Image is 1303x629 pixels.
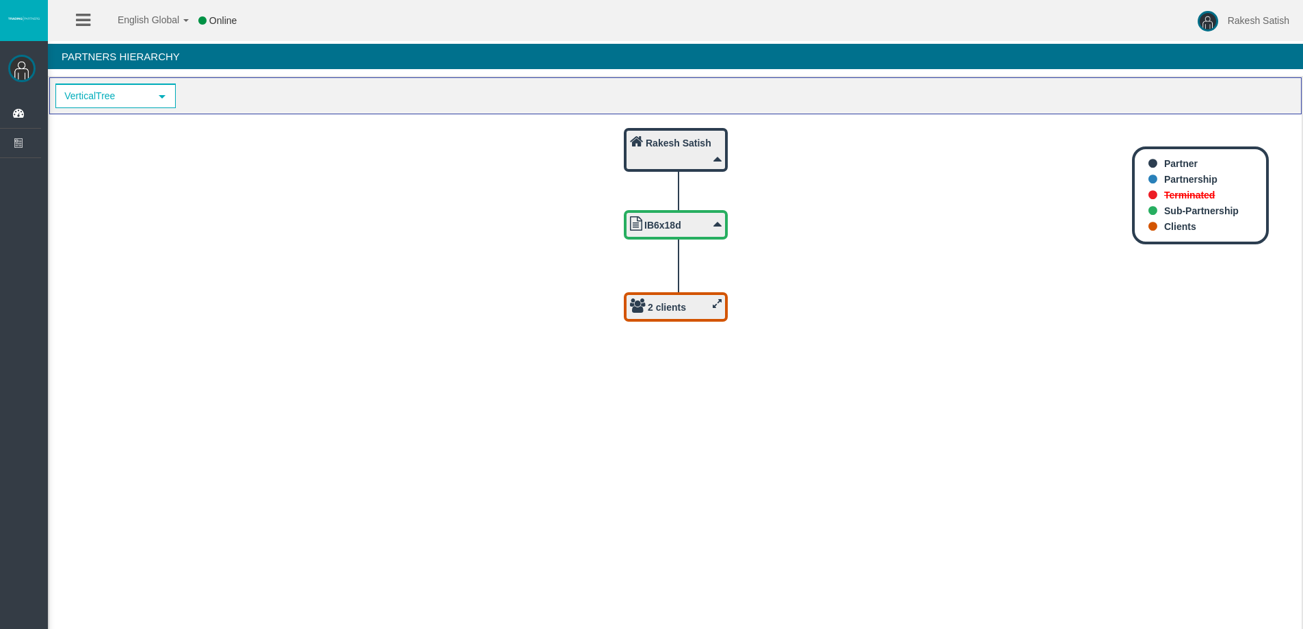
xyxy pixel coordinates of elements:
[1164,205,1239,216] b: Sub-Partnership
[1198,11,1218,31] img: user-image
[646,138,711,149] b: Rakesh Satish
[209,15,237,26] span: Online
[1164,221,1196,232] b: Clients
[1228,15,1289,26] span: Rakesh Satish
[1164,174,1218,185] b: Partnership
[48,44,1303,69] h4: Partners Hierarchy
[648,302,686,313] b: 2 clients
[7,16,41,21] img: logo.svg
[1164,190,1215,201] b: Terminated
[57,86,150,107] span: VerticalTree
[100,14,179,25] span: English Global
[644,220,681,231] b: IB6x18d
[157,91,168,102] span: select
[1164,158,1198,169] b: Partner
